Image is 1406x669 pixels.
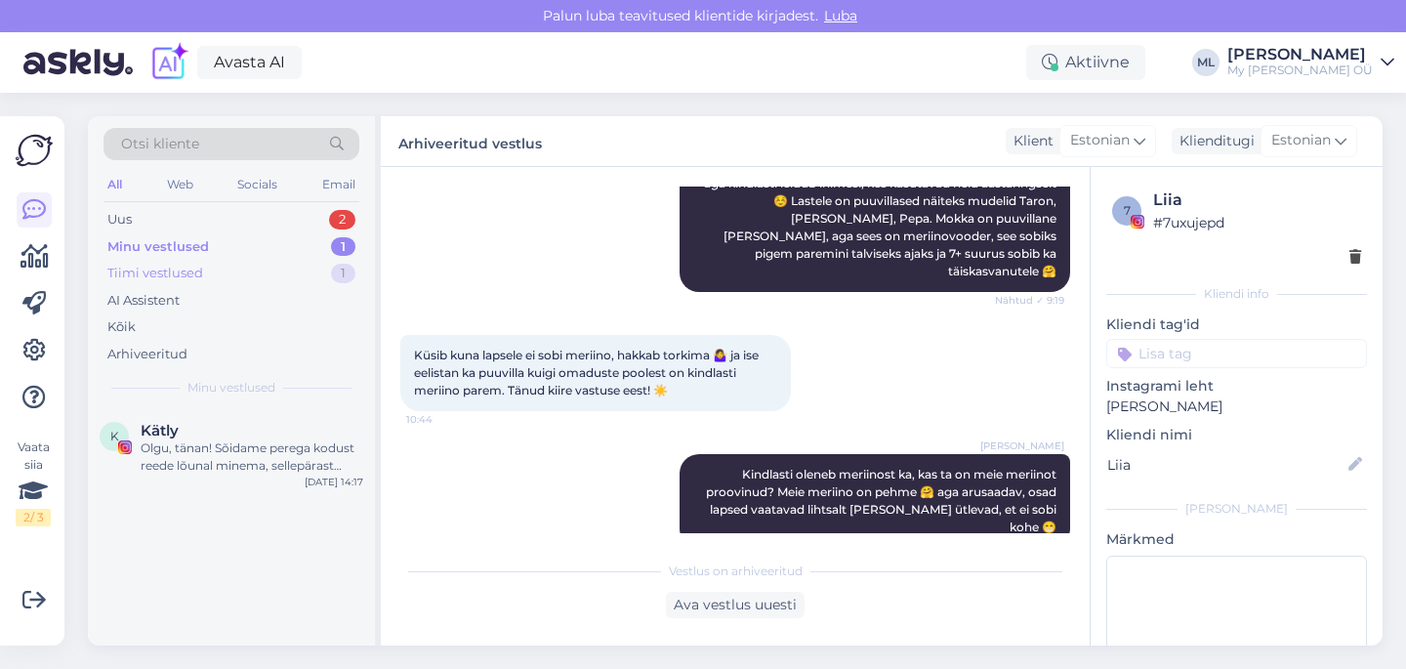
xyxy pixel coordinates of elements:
span: Vestlus on arhiveeritud [669,563,803,580]
span: Minu vestlused [187,379,275,397]
div: 1 [331,237,355,257]
p: Kliendi tag'id [1106,314,1367,335]
div: Klient [1006,131,1054,151]
span: Estonian [1271,130,1331,151]
div: ML [1192,49,1220,76]
p: [PERSON_NAME] [1106,397,1367,417]
div: Olgu, tänan! Sõidame perega kodust reede lõunal minema, sellepärast soovisin teada, kas enne mini... [141,439,363,475]
span: Luba [818,7,863,24]
span: Otsi kliente [121,134,199,154]
span: 7 [1124,203,1131,218]
span: Hei! Puuvillased on meil mõeldud pigem kevadeks ja sügiseks, aga kindlasti leidub inimesi, kes ka... [693,158,1059,278]
img: Askly Logo [16,132,53,169]
div: Kliendi info [1106,285,1367,303]
div: Email [318,172,359,197]
a: Avasta AI [197,46,302,79]
div: 2 [329,210,355,230]
span: Küsib kuna lapsele ei sobi meriino, hakkab torkima 🤷‍♀️ ja ise eelistan ka puuvilla kuigi omadust... [414,348,762,397]
div: Web [163,172,197,197]
label: Arhiveeritud vestlus [398,128,542,154]
div: # 7uxujepd [1153,212,1361,233]
div: Aktiivne [1026,45,1145,80]
input: Lisa tag [1106,339,1367,368]
span: [PERSON_NAME] [980,439,1064,453]
span: Nähtud ✓ 9:19 [991,293,1064,308]
span: Estonian [1070,130,1130,151]
div: Minu vestlused [107,237,209,257]
div: 1 [331,264,355,283]
div: All [103,172,126,197]
div: AI Assistent [107,291,180,311]
span: Kätly [141,422,179,439]
input: Lisa nimi [1107,454,1344,476]
div: Tiimi vestlused [107,264,203,283]
div: [DATE] 14:17 [305,475,363,489]
div: 2 / 3 [16,509,51,526]
p: Kliendi nimi [1106,425,1367,445]
div: My [PERSON_NAME] OÜ [1227,63,1373,78]
span: K [110,429,119,443]
span: 10:44 [406,412,479,427]
div: Socials [233,172,281,197]
div: Kõik [107,317,136,337]
p: Märkmed [1106,529,1367,550]
p: Instagrami leht [1106,376,1367,397]
div: [PERSON_NAME] [1227,47,1373,63]
div: Ava vestlus uuesti [666,592,805,618]
div: Uus [107,210,132,230]
span: Kindlasti oleneb meriinost ka, kas ta on meie meriinot proovinud? Meie meriino on pehme 🤗 aga aru... [706,467,1059,534]
img: explore-ai [148,42,189,83]
div: Liia [1153,188,1361,212]
div: Arhiveeritud [107,345,187,364]
div: Vaata siia [16,439,51,526]
a: [PERSON_NAME]My [PERSON_NAME] OÜ [1227,47,1394,78]
div: Klienditugi [1172,131,1255,151]
div: [PERSON_NAME] [1106,500,1367,518]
